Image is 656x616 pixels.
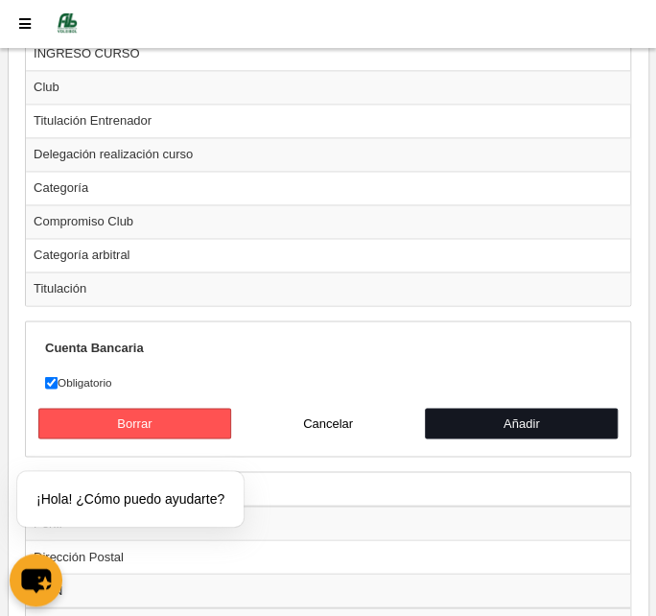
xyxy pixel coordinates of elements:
td: Categoría arbitral [26,238,630,272]
td: Compromiso Club [26,204,630,238]
td: Dirección Postal [26,539,630,573]
td: INGRESO CURSO [26,36,630,70]
button: Borrar [38,408,232,438]
img: Federación Andaluza de Voleibol [56,12,79,35]
label: Obligatorio [45,373,611,391]
input: Obligatorio [45,376,58,389]
button: Añadir [425,408,619,438]
div: ¡Hola! ¿Cómo puedo ayudarte? [17,471,244,527]
td: Delegación realización curso [26,137,630,171]
td: Perfil [26,506,630,540]
td: IBAN [26,573,630,607]
td: Club [26,70,630,104]
td: Titulación [26,272,630,305]
button: Cancelar [231,408,425,438]
th: Campos seleccionados [26,472,630,506]
td: Titulación Entrenador [26,104,630,137]
button: chat-button [10,554,62,606]
td: Categoría [26,171,630,204]
strong: Cuenta Bancaria [45,340,144,354]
